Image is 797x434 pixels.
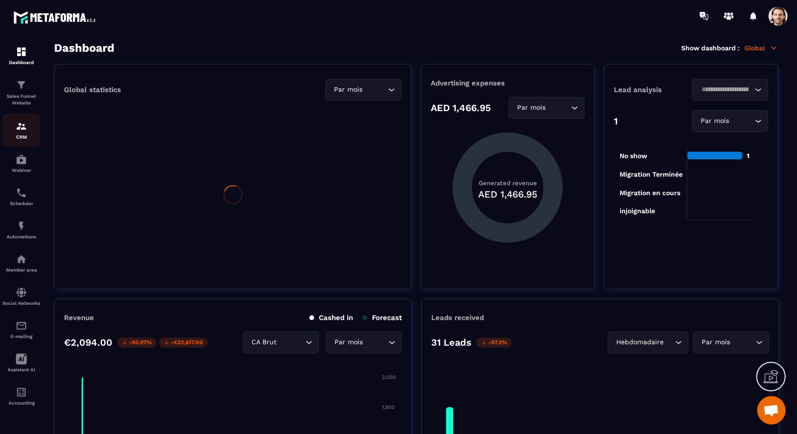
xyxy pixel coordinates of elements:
p: Scheduler [2,201,40,206]
p: Forecast [362,313,402,322]
img: email [16,320,27,331]
a: formationformationCRM [2,113,40,147]
p: Social Networks [2,301,40,306]
input: Search for option [732,337,753,348]
div: Search for option [692,110,768,132]
p: Automations [2,234,40,239]
span: Par mois [515,103,547,113]
tspan: No show [620,152,648,160]
a: accountantaccountantAccounting [2,379,40,413]
img: formation [16,79,27,91]
span: Par mois [699,337,732,348]
tspan: Migration en cours [620,189,680,197]
p: Cashed in [309,313,353,322]
p: Revenue [64,313,94,322]
tspan: 1,500 [382,404,395,410]
div: Search for option [692,79,768,101]
h3: Dashboard [54,41,114,55]
a: formationformationDashboard [2,39,40,72]
p: -97.2% [476,338,512,348]
a: schedulerschedulerScheduler [2,180,40,213]
a: Assistant AI [2,346,40,379]
tspan: 2,000 [382,374,396,380]
span: Par mois [332,85,364,95]
span: CA Brut [249,337,278,348]
a: automationsautomationsWebinar [2,147,40,180]
img: formation [16,46,27,57]
img: automations [16,220,27,232]
span: Hebdomadaire [614,337,666,348]
a: automationsautomationsAutomations [2,213,40,246]
p: Advertising expenses [431,79,584,87]
p: Global [744,44,778,52]
span: Par mois [698,116,731,126]
tspan: injoignable [620,207,655,215]
p: 31 Leads [431,337,472,348]
img: automations [16,254,27,265]
a: emailemailE-mailing [2,313,40,346]
input: Search for option [547,103,569,113]
img: automations [16,154,27,165]
tspan: 30 [757,407,763,414]
span: Par mois [332,337,365,348]
p: AED 1,466.95 [431,102,491,113]
p: Dashboard [2,60,40,65]
p: Member area [2,267,40,273]
input: Search for option [365,337,386,348]
a: formationformationSales Funnel Website [2,72,40,113]
p: -93.97% [117,338,157,348]
div: Search for option [325,79,401,101]
p: €2,094.00 [64,337,112,348]
tspan: Migration Terminée [620,170,683,179]
img: accountant [16,387,27,398]
img: social-network [16,287,27,298]
p: 1 [614,115,618,127]
p: Assistant AI [2,367,40,372]
div: Search for option [693,331,769,353]
p: -€32,617.00 [159,338,208,348]
input: Search for option [698,85,752,95]
img: logo [13,9,99,26]
p: Webinar [2,168,40,173]
img: scheduler [16,187,27,198]
input: Search for option [278,337,303,348]
input: Search for option [666,337,673,348]
a: automationsautomationsMember area [2,246,40,280]
div: Search for option [243,331,319,353]
p: Lead analysis [614,85,691,94]
p: Leads received [431,313,484,322]
p: Show dashboard : [681,44,740,52]
div: Search for option [509,97,584,119]
div: Search for option [326,331,402,353]
p: E-mailing [2,334,40,339]
p: Global statistics [64,85,121,94]
p: CRM [2,134,40,140]
a: social-networksocial-networkSocial Networks [2,280,40,313]
div: Search for option [608,331,688,353]
div: Ouvrir le chat [757,396,786,425]
p: Accounting [2,400,40,406]
p: Sales Funnel Website [2,93,40,106]
input: Search for option [364,85,386,95]
img: formation [16,121,27,132]
input: Search for option [731,116,752,126]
